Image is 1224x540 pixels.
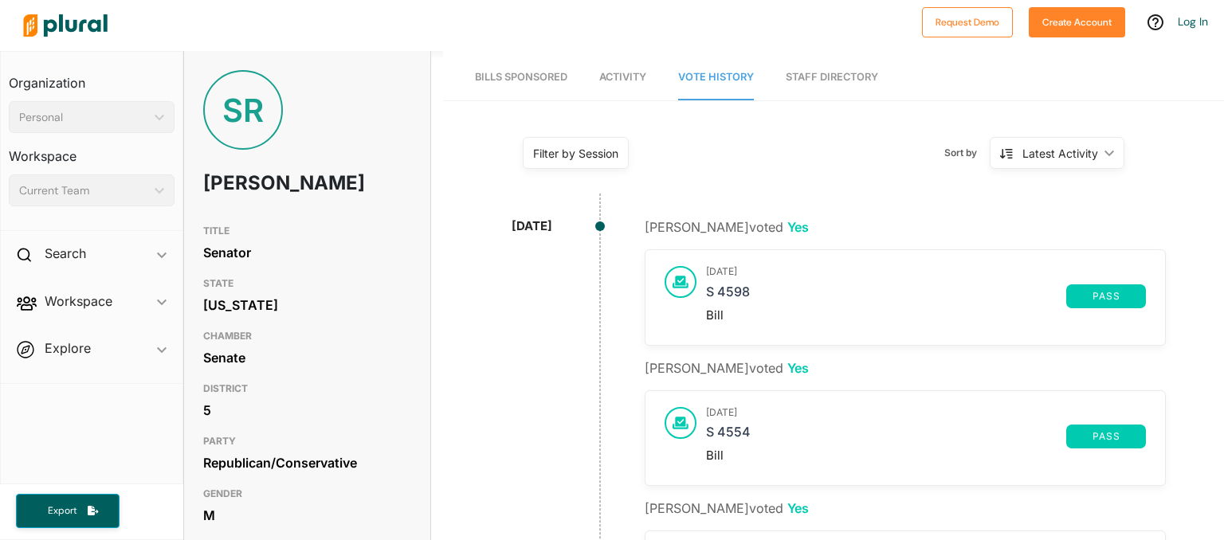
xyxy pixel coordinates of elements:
h3: [DATE] [706,266,1146,277]
div: Bill [706,448,1146,463]
button: Request Demo [922,7,1013,37]
span: Export [37,504,88,518]
span: [PERSON_NAME] voted [645,219,809,235]
div: M [203,503,412,527]
div: Filter by Session [533,145,618,162]
h3: STATE [203,274,412,293]
h1: [PERSON_NAME] [203,159,328,207]
div: 5 [203,398,412,422]
span: Sort by [944,146,990,160]
div: Personal [19,109,148,126]
h3: CHAMBER [203,327,412,346]
button: Export [16,494,120,528]
button: Create Account [1029,7,1125,37]
span: Yes [787,219,809,235]
div: Bill [706,308,1146,323]
h2: Search [45,245,86,262]
div: [US_STATE] [203,293,412,317]
a: Activity [599,55,646,100]
div: [DATE] [512,217,552,236]
h3: TITLE [203,221,412,241]
div: Current Team [19,182,148,199]
h3: Organization [9,60,175,95]
span: Yes [787,360,809,376]
span: pass [1076,292,1136,301]
div: Republican/Conservative [203,451,412,475]
span: Vote History [678,71,754,83]
a: Bills Sponsored [475,55,567,100]
div: Latest Activity [1022,145,1098,162]
a: Vote History [678,55,754,100]
h3: [DATE] [706,407,1146,418]
h3: PARTY [203,432,412,451]
span: Activity [599,71,646,83]
span: Yes [787,500,809,516]
a: Request Demo [922,13,1013,29]
a: Log In [1178,14,1208,29]
a: Create Account [1029,13,1125,29]
h3: DISTRICT [203,379,412,398]
div: Senate [203,346,412,370]
a: S 4598 [706,284,1066,308]
h3: GENDER [203,484,412,503]
a: S 4554 [706,425,1066,448]
span: [PERSON_NAME] voted [645,360,809,376]
span: Bills Sponsored [475,71,567,83]
span: pass [1076,432,1136,441]
span: [PERSON_NAME] voted [645,500,809,516]
a: Staff Directory [786,55,878,100]
div: Senator [203,241,412,264]
h3: Workspace [9,133,175,168]
div: SR [203,70,283,150]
